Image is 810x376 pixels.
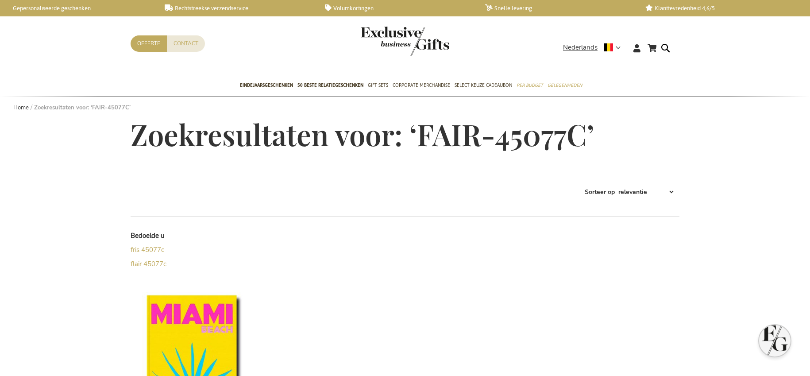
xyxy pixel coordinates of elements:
label: Sorteer op [585,188,615,196]
dt: Bedoelde u [131,231,268,240]
a: Volumkortingen [325,4,471,12]
a: Klanttevredenheid 4,6/5 [645,4,791,12]
a: Offerte [131,35,167,52]
span: Eindejaarsgeschenken [240,81,293,90]
span: Nederlands [563,43,598,53]
a: flair 45077c [131,260,166,268]
a: Gift Sets [368,75,388,97]
a: Rechtstreekse verzendservice [165,4,311,12]
span: 50 beste relatiegeschenken [297,81,363,90]
a: fris 45077c [131,245,164,254]
a: Gelegenheden [548,75,582,97]
a: Select Keuze Cadeaubon [455,75,512,97]
strong: Zoekresultaten voor: ‘FAIR-45077C’ [34,104,131,112]
span: Gelegenheden [548,81,582,90]
span: Select Keuze Cadeaubon [455,81,512,90]
a: Gepersonaliseerde geschenken [4,4,150,12]
div: Nederlands [563,43,626,53]
a: 50 beste relatiegeschenken [297,75,363,97]
span: Gift Sets [368,81,388,90]
a: Corporate Merchandise [393,75,450,97]
span: Zoekresultaten voor: ‘FAIR-45077C’ [131,115,594,153]
a: Per Budget [517,75,543,97]
span: Per Budget [517,81,543,90]
a: store logo [361,27,405,56]
a: Snelle levering [485,4,631,12]
a: Home [13,104,29,112]
span: Corporate Merchandise [393,81,450,90]
img: Exclusive Business gifts logo [361,27,449,56]
a: Eindejaarsgeschenken [240,75,293,97]
a: Contact [167,35,205,52]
